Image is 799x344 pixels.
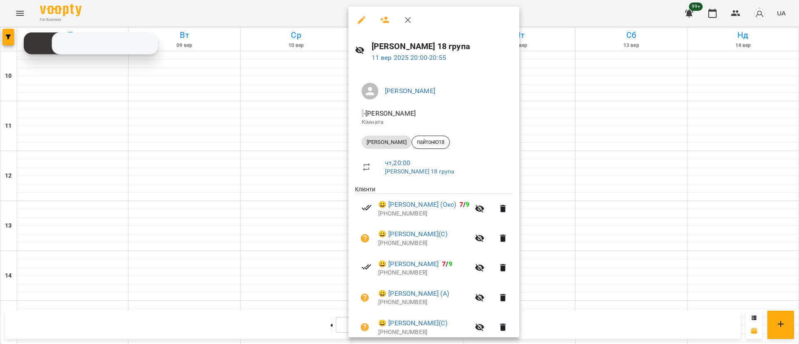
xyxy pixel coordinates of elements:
h6: [PERSON_NAME] 18 група [372,40,513,53]
button: Візит ще не сплачено. Додати оплату? [355,317,375,337]
b: / [459,200,469,208]
p: [PHONE_NUMBER] [378,210,470,218]
p: [PHONE_NUMBER] [378,239,470,247]
p: [PHONE_NUMBER] [378,269,470,277]
span: 9 [466,200,469,208]
a: [PERSON_NAME] [385,87,435,95]
a: 😀 [PERSON_NAME] (Окс) [378,200,456,210]
p: [PHONE_NUMBER] [378,328,470,337]
a: чт , 20:00 [385,159,410,167]
a: 😀 [PERSON_NAME] (А) [378,289,449,299]
span: 7 [459,200,463,208]
p: [PHONE_NUMBER] [378,298,470,307]
a: 😀 [PERSON_NAME](С) [378,318,447,328]
div: пайтонЮ18 [412,136,450,149]
span: 7 [442,260,446,268]
span: 9 [449,260,452,268]
span: [PERSON_NAME] [362,139,412,146]
a: 😀 [PERSON_NAME] [378,259,439,269]
span: - [PERSON_NAME] [362,109,417,117]
a: 😀 [PERSON_NAME](С) [378,229,447,239]
button: Візит ще не сплачено. Додати оплату? [355,288,375,308]
p: Кімната [362,118,506,126]
svg: Візит сплачено [362,262,372,272]
b: / [442,260,452,268]
span: пайтонЮ18 [412,139,449,146]
a: 11 вер 2025 20:00-20:55 [372,54,446,62]
a: [PERSON_NAME] 18 група [385,168,454,175]
button: Візит ще не сплачено. Додати оплату? [355,228,375,248]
